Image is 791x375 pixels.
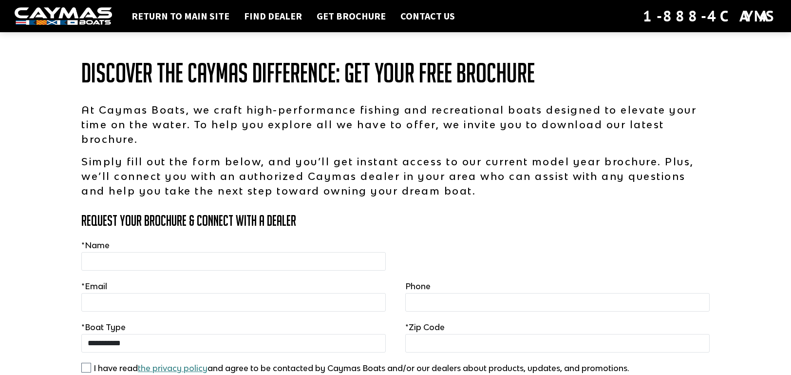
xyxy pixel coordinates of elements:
a: Return to main site [127,10,234,22]
h1: Discover the Caymas Difference: Get Your Free Brochure [81,59,710,88]
h3: Request Your Brochure & Connect with a Dealer [81,213,710,229]
label: Name [81,239,110,251]
a: Get Brochure [312,10,391,22]
img: white-logo-c9c8dbefe5ff5ceceb0f0178aa75bf4bb51f6bca0971e226c86eb53dfe498488.png [15,7,112,25]
div: 1-888-4CAYMAS [643,5,776,27]
p: At Caymas Boats, we craft high-performance fishing and recreational boats designed to elevate you... [81,102,710,146]
a: Contact Us [395,10,460,22]
label: Boat Type [81,321,126,333]
a: Find Dealer [239,10,307,22]
label: I have read and agree to be contacted by Caymas Boats and/or our dealers about products, updates,... [94,362,629,374]
a: the privacy policy [138,363,207,373]
label: Zip Code [405,321,445,333]
label: Email [81,280,107,292]
label: Phone [405,280,431,292]
p: Simply fill out the form below, and you’ll get instant access to our current model year brochure.... [81,154,710,198]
